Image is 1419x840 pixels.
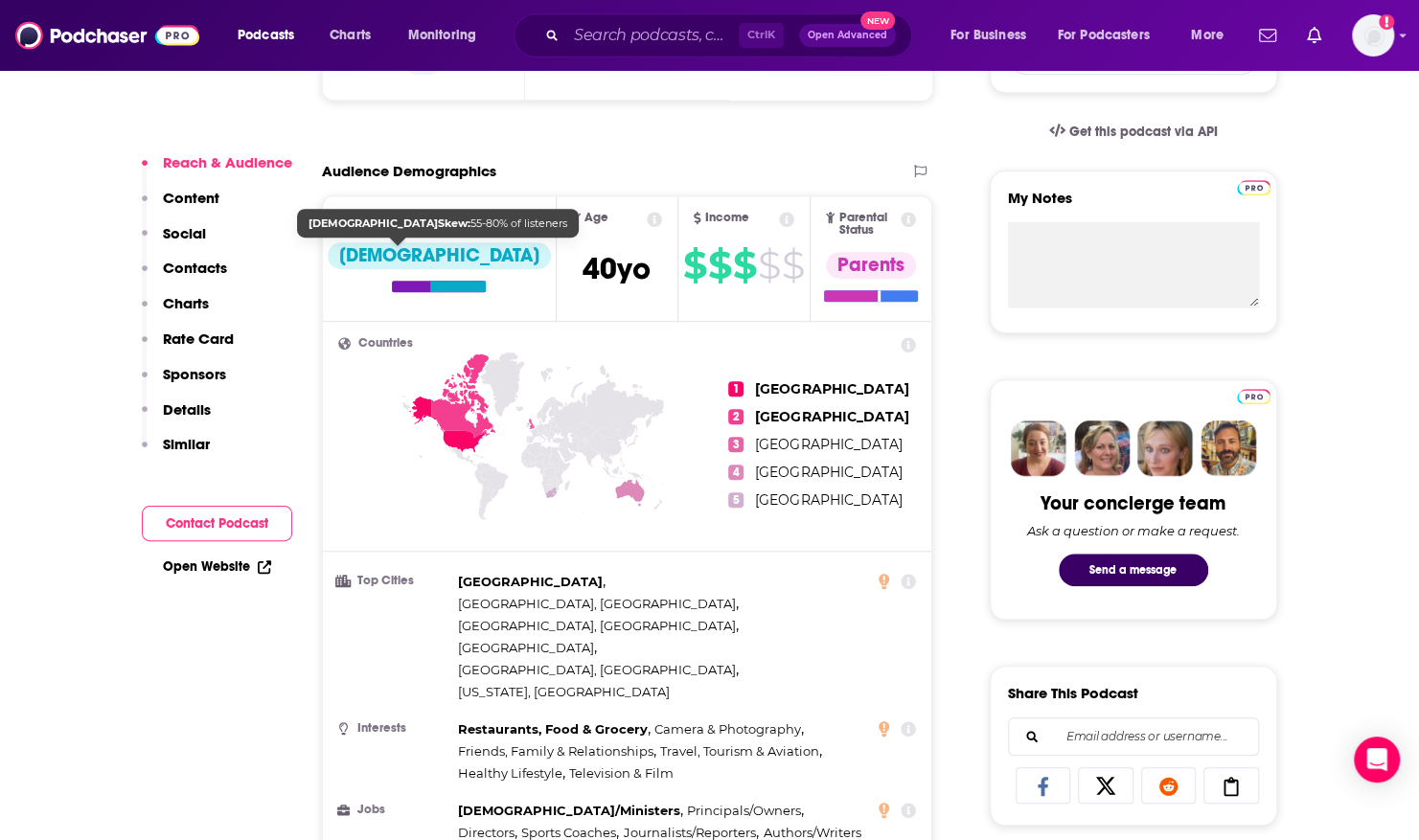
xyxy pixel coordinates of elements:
[1201,420,1256,476] img: Jon Profile
[142,329,234,365] button: Rate Card
[1008,684,1138,702] h3: Share This Podcast
[755,464,902,481] span: [GEOGRAPHIC_DATA]
[338,722,450,735] h3: Interests
[328,242,551,269] div: [DEMOGRAPHIC_DATA]
[338,804,450,816] h3: Jobs
[458,765,562,781] span: Healthy Lifestyle
[739,23,784,48] span: Ctrl K
[808,31,887,40] span: Open Advanced
[163,189,219,207] p: Content
[1045,20,1178,51] button: open menu
[458,596,736,611] span: [GEOGRAPHIC_DATA], [GEOGRAPHIC_DATA]
[1251,19,1284,52] a: Show notifications dropdown
[1041,491,1225,515] div: Your concierge team
[408,22,476,49] span: Monitoring
[1354,737,1400,783] div: Open Intercom Messenger
[142,259,227,294] button: Contacts
[660,743,819,759] span: Travel, Tourism & Aviation
[660,740,822,762] span: ,
[163,558,271,575] a: Open Website
[1237,389,1270,404] img: Podchaser Pro
[338,575,450,587] h3: Top Cities
[163,435,210,453] p: Similar
[755,408,908,425] span: [GEOGRAPHIC_DATA]
[728,409,744,424] span: 2
[1034,108,1233,155] a: Get this podcast via API
[687,803,801,818] span: Principals/Owners
[1078,767,1133,804] a: Share on X/Twitter
[238,22,294,49] span: Podcasts
[1141,767,1197,804] a: Share on Reddit
[1059,554,1208,586] button: Send a message
[728,437,744,452] span: 3
[458,615,739,637] span: ,
[1237,180,1270,195] img: Podchaser Pro
[142,506,292,541] button: Contact Podcast
[1024,718,1243,755] input: Email address or username...
[458,718,651,740] span: ,
[458,825,515,840] span: Directors
[1178,20,1247,51] button: open menu
[163,400,211,419] p: Details
[163,224,206,242] p: Social
[728,492,744,508] span: 5
[654,721,801,737] span: Camera & Photography
[708,250,731,281] span: $
[705,212,749,224] span: Income
[566,20,739,51] input: Search podcasts, credits, & more...
[458,721,648,737] span: Restaurants, Food & Grocery
[521,825,616,840] span: Sports Coaches
[1137,420,1193,476] img: Jules Profile
[163,365,226,383] p: Sponsors
[1191,22,1224,49] span: More
[142,294,209,329] button: Charts
[758,250,780,281] span: $
[584,212,608,224] span: Age
[755,491,902,509] span: [GEOGRAPHIC_DATA]
[733,250,756,281] span: $
[358,337,413,350] span: Countries
[799,24,896,47] button: Open AdvancedNew
[1352,14,1394,57] button: Show profile menu
[782,250,804,281] span: $
[583,250,651,287] span: 40 yo
[1008,189,1259,222] label: My Notes
[163,259,227,277] p: Contacts
[458,743,653,759] span: Friends, Family & Relationships
[1299,19,1329,52] a: Show notifications dropdown
[532,13,930,57] div: Search podcasts, credits, & more...
[1074,420,1130,476] img: Barbara Profile
[142,153,292,189] button: Reach & Audience
[163,329,234,348] p: Rate Card
[1011,420,1066,476] img: Sydney Profile
[764,825,861,840] span: Authors/Writers
[950,22,1026,49] span: For Business
[163,153,292,171] p: Reach & Audience
[142,400,211,436] button: Details
[683,250,706,281] span: $
[395,20,501,51] button: open menu
[687,800,804,822] span: ,
[458,684,670,699] span: [US_STATE], [GEOGRAPHIC_DATA]
[755,436,902,453] span: [GEOGRAPHIC_DATA]
[458,659,739,681] span: ,
[1058,22,1150,49] span: For Podcasters
[458,574,603,589] span: [GEOGRAPHIC_DATA]
[1352,14,1394,57] img: User Profile
[1203,767,1259,804] a: Copy Link
[458,571,606,593] span: ,
[826,252,916,279] div: Parents
[15,17,199,54] img: Podchaser - Follow, Share and Rate Podcasts
[569,765,674,781] span: Television & Film
[458,662,736,677] span: [GEOGRAPHIC_DATA], [GEOGRAPHIC_DATA]
[458,593,739,615] span: ,
[937,20,1050,51] button: open menu
[458,637,597,659] span: ,
[728,381,744,397] span: 1
[1068,124,1217,140] span: Get this podcast via API
[309,216,470,230] b: [DEMOGRAPHIC_DATA] Skew:
[330,22,371,49] span: Charts
[142,224,206,260] button: Social
[728,465,744,480] span: 4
